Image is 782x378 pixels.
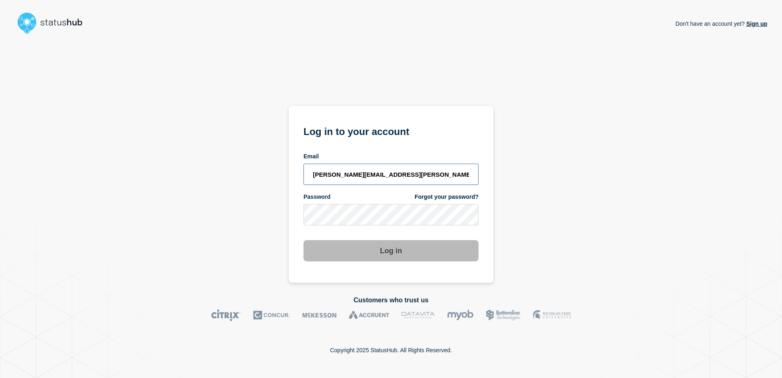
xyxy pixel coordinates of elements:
[303,153,319,160] span: Email
[330,347,452,353] p: Copyright 2025 StatusHub. All Rights Reserved.
[675,14,767,34] p: Don't have an account yet?
[303,123,479,138] h1: Log in to your account
[447,309,474,321] img: myob logo
[15,10,92,36] img: StatusHub logo
[303,193,330,201] span: Password
[486,309,521,321] img: Bottomline logo
[745,20,767,27] a: Sign up
[15,297,767,304] h2: Customers who trust us
[303,240,479,261] button: Log in
[349,309,389,321] img: Accruent logo
[415,193,479,201] a: Forgot your password?
[303,204,479,225] input: password input
[253,309,290,321] img: Concur logo
[302,309,337,321] img: McKesson logo
[211,309,241,321] img: Citrix logo
[402,309,435,321] img: DataVita logo
[533,309,571,321] img: MSU logo
[303,164,479,185] input: email input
